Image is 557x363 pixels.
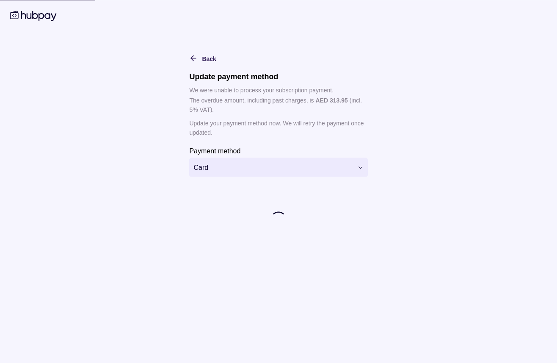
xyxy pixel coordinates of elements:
label: Payment method [189,145,240,155]
h1: Update payment method [189,72,367,81]
button: Back [189,53,216,63]
p: AED 313.95 [316,97,348,103]
p: Payment method [189,147,240,154]
p: The overdue amount, including past charges, is (incl. 5% VAT). [189,95,367,114]
p: We were unable to process your subscription payment. [189,85,367,94]
p: Update your payment method now. We will retry the payment once updated. [189,118,367,137]
span: Back [202,55,216,62]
